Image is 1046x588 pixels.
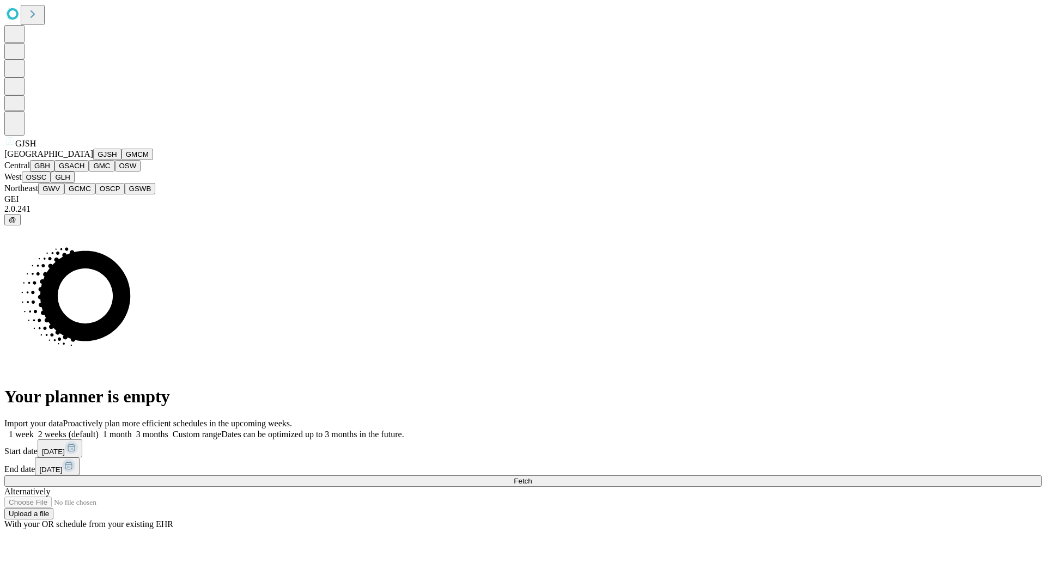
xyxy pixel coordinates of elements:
[38,430,99,439] span: 2 weeks (default)
[63,419,292,428] span: Proactively plan more efficient schedules in the upcoming weeks.
[125,183,156,194] button: GSWB
[93,149,121,160] button: GJSH
[4,419,63,428] span: Import your data
[4,183,38,193] span: Northeast
[35,457,80,475] button: [DATE]
[4,457,1042,475] div: End date
[9,430,34,439] span: 1 week
[4,439,1042,457] div: Start date
[39,465,62,474] span: [DATE]
[4,161,30,170] span: Central
[4,204,1042,214] div: 2.0.241
[4,387,1042,407] h1: Your planner is empty
[136,430,168,439] span: 3 months
[4,508,53,519] button: Upload a file
[95,183,125,194] button: OSCP
[15,139,36,148] span: GJSH
[4,172,22,181] span: West
[103,430,132,439] span: 1 month
[514,477,532,485] span: Fetch
[51,171,74,183] button: GLH
[22,171,51,183] button: OSSC
[4,194,1042,204] div: GEI
[173,430,221,439] span: Custom range
[42,448,65,456] span: [DATE]
[9,216,16,224] span: @
[64,183,95,194] button: GCMC
[4,487,50,496] span: Alternatively
[89,160,114,171] button: GMC
[4,475,1042,487] button: Fetch
[38,439,82,457] button: [DATE]
[121,149,153,160] button: GMCM
[4,519,173,529] span: With your OR schedule from your existing EHR
[4,214,21,225] button: @
[30,160,54,171] button: GBH
[115,160,141,171] button: OSW
[54,160,89,171] button: GSACH
[221,430,404,439] span: Dates can be optimized up to 3 months in the future.
[38,183,64,194] button: GWV
[4,149,93,158] span: [GEOGRAPHIC_DATA]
